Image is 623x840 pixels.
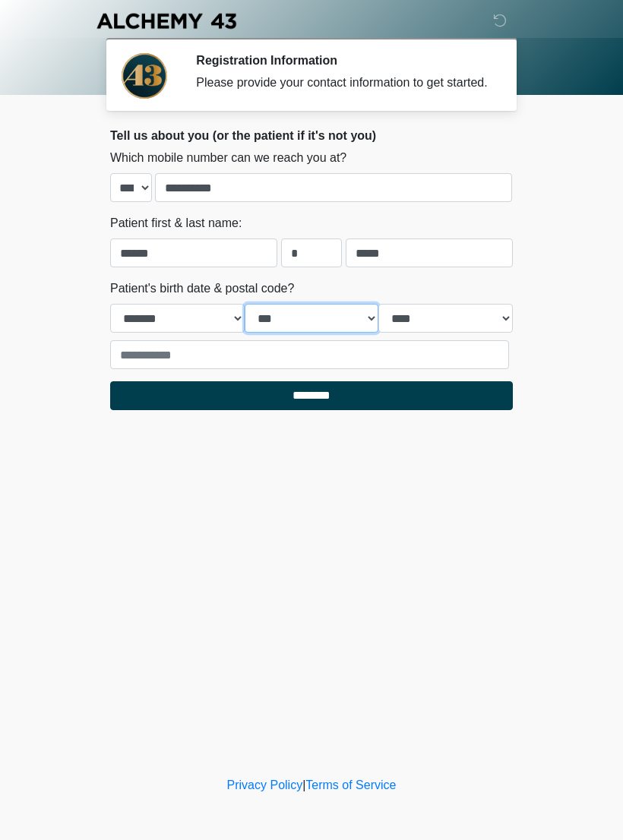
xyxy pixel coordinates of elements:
[196,74,490,92] div: Please provide your contact information to get started.
[305,778,396,791] a: Terms of Service
[110,128,513,143] h2: Tell us about you (or the patient if it's not you)
[110,214,242,232] label: Patient first & last name:
[95,11,238,30] img: Alchemy 43 Logo
[122,53,167,99] img: Agent Avatar
[302,778,305,791] a: |
[110,149,346,167] label: Which mobile number can we reach you at?
[110,279,294,298] label: Patient's birth date & postal code?
[196,53,490,68] h2: Registration Information
[227,778,303,791] a: Privacy Policy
